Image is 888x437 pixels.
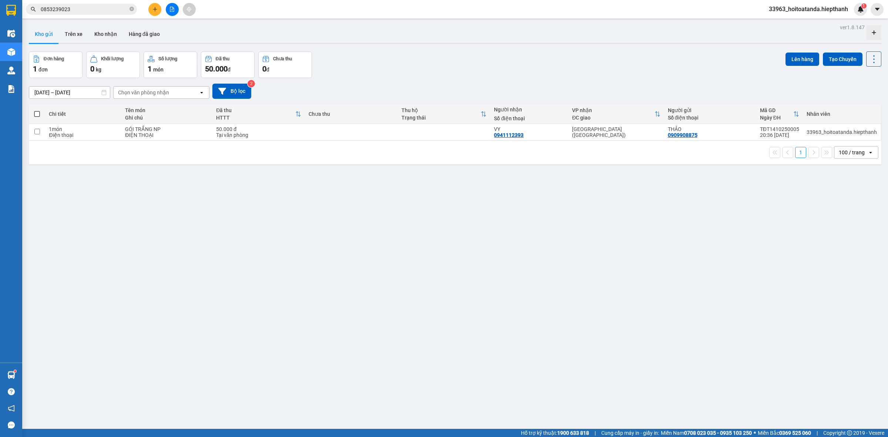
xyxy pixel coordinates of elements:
[88,25,123,43] button: Kho nhận
[8,405,15,412] span: notification
[823,53,862,66] button: Tạo Chuyến
[668,115,753,121] div: Số điện thoại
[144,51,197,78] button: Số lượng1món
[29,25,59,43] button: Kho gửi
[38,67,48,73] span: đơn
[33,64,37,73] span: 1
[212,84,251,99] button: Bộ lọc
[754,431,756,434] span: ⚪️
[14,370,16,372] sup: 1
[684,430,752,436] strong: 0708 023 035 - 0935 103 250
[7,85,15,93] img: solution-icon
[557,430,589,436] strong: 1900 633 818
[871,3,884,16] button: caret-down
[86,51,140,78] button: Khối lượng0kg
[49,126,118,132] div: 1 món
[201,51,255,78] button: Đã thu50.000đ
[572,115,654,121] div: ĐC giao
[861,3,867,9] sup: 1
[129,7,134,11] span: close-circle
[228,67,231,73] span: đ
[183,3,196,16] button: aim
[266,67,269,73] span: đ
[874,6,881,13] span: caret-down
[763,4,854,14] span: 33963_hoitoatanda.hiepthanh
[857,6,864,13] img: icon-new-feature
[205,64,228,73] span: 50.000
[8,421,15,428] span: message
[494,115,565,121] div: Số điện thoại
[123,25,166,43] button: Hàng đã giao
[41,5,128,13] input: Tìm tên, số ĐT hoặc mã đơn
[258,51,312,78] button: Chưa thu0đ
[7,67,15,74] img: warehouse-icon
[760,126,799,132] div: TĐT1410250005
[6,5,16,16] img: logo-vxr
[494,132,524,138] div: 0941112393
[7,30,15,37] img: warehouse-icon
[862,3,865,9] span: 1
[44,56,64,61] div: Đơn hàng
[148,64,152,73] span: 1
[169,7,175,12] span: file-add
[839,149,865,156] div: 100 / trang
[96,67,101,73] span: kg
[661,429,752,437] span: Miền Nam
[309,111,394,117] div: Chưa thu
[125,115,209,121] div: Ghi chú
[125,126,209,132] div: GÓI TRẮNG NP
[29,51,83,78] button: Đơn hàng1đơn
[568,104,664,124] th: Toggle SortBy
[668,132,697,138] div: 0909908875
[807,111,877,117] div: Nhân viên
[7,48,15,56] img: warehouse-icon
[262,64,266,73] span: 0
[49,132,118,138] div: Điện thoại
[786,53,819,66] button: Lên hàng
[795,147,806,158] button: 1
[118,89,169,96] div: Chọn văn phòng nhận
[216,115,295,121] div: HTTT
[601,429,659,437] span: Cung cấp máy in - giấy in:
[760,132,799,138] div: 20:36 [DATE]
[101,56,124,61] div: Khối lượng
[758,429,811,437] span: Miền Bắc
[158,56,177,61] div: Số lượng
[756,104,803,124] th: Toggle SortBy
[152,7,158,12] span: plus
[49,111,118,117] div: Chi tiết
[129,6,134,13] span: close-circle
[148,3,161,16] button: plus
[398,104,491,124] th: Toggle SortBy
[125,107,209,113] div: Tên món
[595,429,596,437] span: |
[572,107,654,113] div: VP nhận
[29,87,110,98] input: Select a date range.
[7,371,15,379] img: warehouse-icon
[216,56,229,61] div: Đã thu
[868,149,874,155] svg: open
[90,64,94,73] span: 0
[817,429,818,437] span: |
[273,56,292,61] div: Chưa thu
[166,3,179,16] button: file-add
[760,107,793,113] div: Mã GD
[186,7,192,12] span: aim
[867,25,881,40] div: Tạo kho hàng mới
[248,80,255,87] sup: 2
[847,430,852,436] span: copyright
[668,107,753,113] div: Người gửi
[668,126,753,132] div: THẢO
[8,388,15,395] span: question-circle
[521,429,589,437] span: Hỗ trợ kỹ thuật:
[494,126,565,132] div: VY
[840,23,865,31] div: ver 1.8.147
[401,107,481,113] div: Thu hộ
[760,115,793,121] div: Ngày ĐH
[216,132,301,138] div: Tại văn phòng
[31,7,36,12] span: search
[401,115,481,121] div: Trạng thái
[199,90,205,95] svg: open
[494,107,565,112] div: Người nhận
[216,107,295,113] div: Đã thu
